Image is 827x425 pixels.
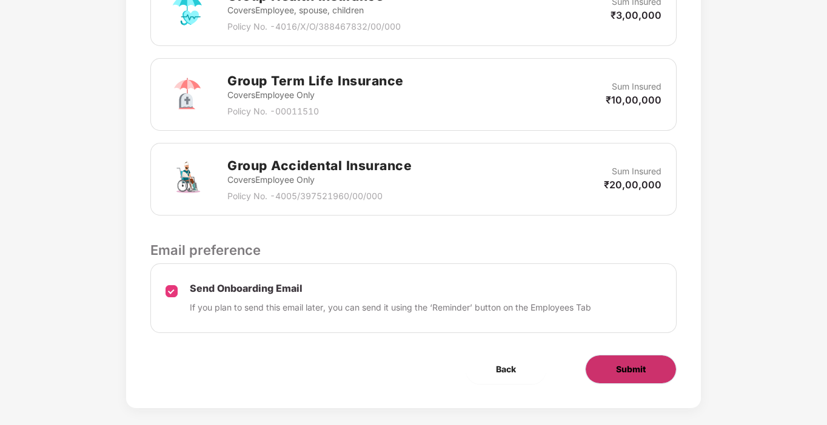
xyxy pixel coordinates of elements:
[227,156,412,176] h2: Group Accidental Insurance
[227,88,404,102] p: Covers Employee Only
[612,80,661,93] p: Sum Insured
[604,178,661,191] p: ₹20,00,000
[466,355,546,384] button: Back
[585,355,677,384] button: Submit
[227,20,401,33] p: Policy No. - 4016/X/O/388467832/00/000
[190,282,591,295] p: Send Onboarding Email
[606,93,661,107] p: ₹10,00,000
[496,363,516,376] span: Back
[227,105,404,118] p: Policy No. - 00011510
[227,4,401,17] p: Covers Employee, spouse, children
[227,71,404,91] h2: Group Term Life Insurance
[190,301,591,314] p: If you plan to send this email later, you can send it using the ‘Reminder’ button on the Employee...
[611,8,661,22] p: ₹3,00,000
[166,157,209,201] img: svg+xml;base64,PHN2ZyB4bWxucz0iaHR0cDovL3d3dy53My5vcmcvMjAwMC9zdmciIHdpZHRoPSI3MiIgaGVpZ2h0PSI3Mi...
[227,173,412,186] p: Covers Employee Only
[612,165,661,178] p: Sum Insured
[616,363,646,376] span: Submit
[166,73,209,116] img: svg+xml;base64,PHN2ZyB4bWxucz0iaHR0cDovL3d3dy53My5vcmcvMjAwMC9zdmciIHdpZHRoPSI3MiIgaGVpZ2h0PSI3Mi...
[150,240,676,260] p: Email preference
[227,189,412,203] p: Policy No. - 4005/397521960/00/000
